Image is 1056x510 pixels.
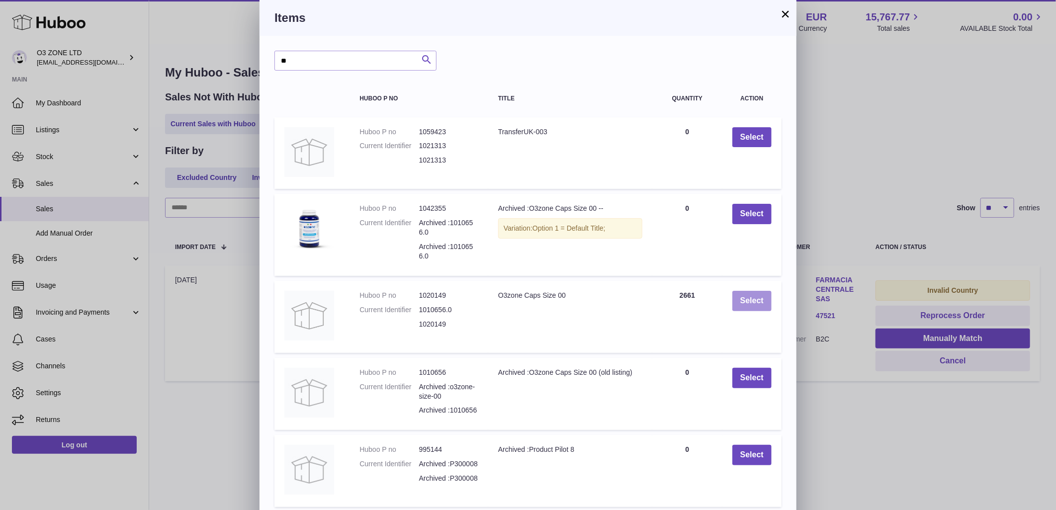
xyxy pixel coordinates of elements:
[652,85,722,112] th: Quantity
[359,368,419,377] dt: Huboo P no
[722,85,782,112] th: Action
[498,445,642,454] div: Archived :Product Pilot 8
[419,242,478,261] dd: Archived :1010656.0
[359,305,419,315] dt: Current Identifier
[359,127,419,137] dt: Huboo P no
[419,382,478,401] dd: Archived :o3zone-size-00
[284,204,334,254] img: Archived :O3zone Caps Size 00 --
[419,291,478,300] dd: 1020149
[652,281,722,353] td: 2661
[284,368,334,418] img: Archived :O3zone Caps Size 00 (old listing)
[284,445,334,495] img: Archived :Product Pilot 8
[419,218,478,237] dd: Archived :1010656.0
[652,117,722,189] td: 0
[498,291,642,300] div: O3zone Caps Size 00
[498,127,642,137] div: TransferUK-003
[419,320,478,329] dd: 1020149
[732,204,772,224] button: Select
[498,368,642,377] div: Archived :O3zone Caps Size 00 (old listing)
[732,127,772,148] button: Select
[350,85,488,112] th: Huboo P no
[359,382,419,401] dt: Current Identifier
[780,8,792,20] button: ×
[419,156,478,165] dd: 1021313
[652,358,722,430] td: 0
[498,218,642,239] div: Variation:
[532,224,606,232] span: Option 1 = Default Title;
[359,204,419,213] dt: Huboo P no
[488,85,652,112] th: Title
[359,291,419,300] dt: Huboo P no
[652,194,722,275] td: 0
[652,435,722,507] td: 0
[274,10,782,26] h3: Items
[419,141,478,151] dd: 1021313
[419,127,478,137] dd: 1059423
[498,204,642,213] div: Archived :O3zone Caps Size 00 --
[359,141,419,151] dt: Current Identifier
[419,459,478,469] dd: Archived :P300008
[419,445,478,454] dd: 995144
[419,305,478,315] dd: 1010656.0
[419,204,478,213] dd: 1042355
[359,218,419,237] dt: Current Identifier
[732,291,772,311] button: Select
[419,474,478,483] dd: Archived :P300008
[359,445,419,454] dt: Huboo P no
[732,368,772,388] button: Select
[419,406,478,415] dd: Archived :1010656
[419,368,478,377] dd: 1010656
[284,127,334,177] img: TransferUK-003
[284,291,334,340] img: O3zone Caps Size 00
[732,445,772,465] button: Select
[359,459,419,469] dt: Current Identifier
